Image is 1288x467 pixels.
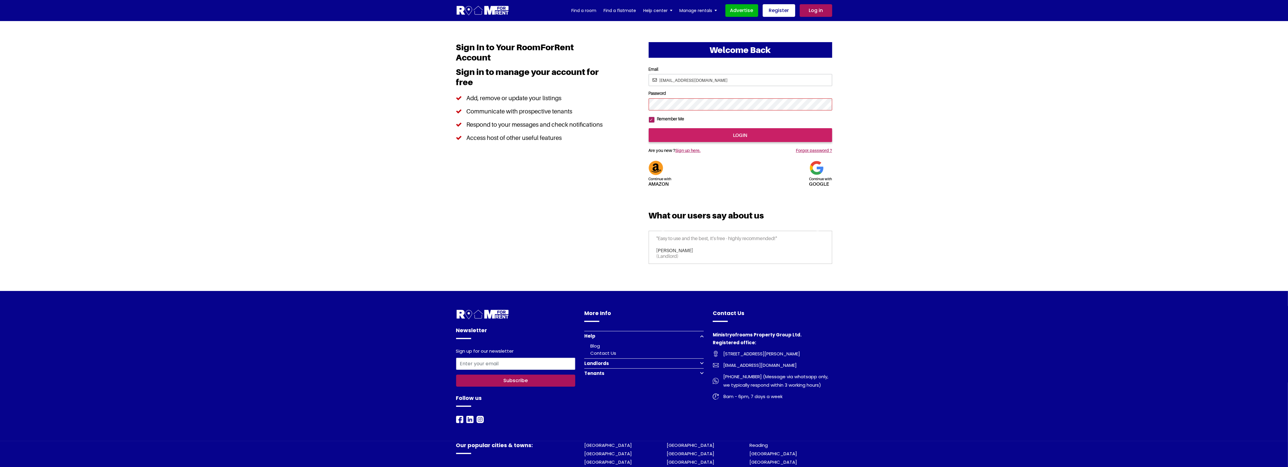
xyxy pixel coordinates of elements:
[713,378,719,384] img: Room For Rent
[713,392,832,401] a: 8am - 6pm, 7 days a week
[719,361,797,370] span: [EMAIL_ADDRESS][DOMAIN_NAME]
[644,6,672,15] a: Help center
[713,351,719,357] img: Room For Rent
[809,175,832,186] h5: google
[456,416,463,422] a: Facebook
[456,5,509,16] img: Logo for Room for Rent, featuring a welcoming design with a house icon and modern typography
[466,416,474,422] a: LinkedIn
[649,128,832,142] input: login
[649,74,832,86] input: Email
[667,459,715,465] a: [GEOGRAPHIC_DATA]
[456,118,607,131] li: Respond to your messages and check notifications
[649,91,832,96] label: Password
[584,331,704,341] button: Help
[749,450,797,457] a: [GEOGRAPHIC_DATA]
[749,459,797,465] a: [GEOGRAPHIC_DATA]
[466,416,474,423] img: Room For Rent
[713,309,832,322] h4: Contact Us
[477,416,484,422] a: Instagram
[725,4,758,17] a: Advertise
[719,373,832,389] span: [PHONE_NUMBER] (Message via whatsapp only, we typically respond within 3 working hours)
[800,4,832,17] a: Log in
[456,105,607,118] li: Communicate with prospective tenants
[456,309,509,320] img: Room For Rent
[649,42,832,58] h2: Welcome Back
[590,343,600,349] a: Blog
[456,416,463,423] img: Room For Rent
[675,148,701,153] a: Sign up here.
[809,161,824,175] img: Google
[584,442,632,448] a: [GEOGRAPHIC_DATA]
[763,4,795,17] a: Register
[456,42,607,67] h1: Sign In to Your RoomForRent Account
[719,392,783,401] span: 8am - 6pm, 7 days a week
[649,142,752,156] h5: Are you new ?
[584,459,632,465] a: [GEOGRAPHIC_DATA]
[456,67,607,91] h3: Sign in to manage your account for free
[456,326,576,339] h4: Newsletter
[456,394,576,407] h4: Follow us
[584,309,704,322] h4: More Info
[713,394,719,400] img: Room For Rent
[456,375,576,387] button: Subscribe
[656,248,824,253] h6: [PERSON_NAME]
[713,331,832,350] h4: Ministryofrooms Property Group Ltd. Registered office:
[456,348,514,355] label: Sign up for our newsletter
[713,362,719,368] img: Room For Rent
[749,442,768,448] a: Reading
[667,442,715,448] a: [GEOGRAPHIC_DATA]
[584,368,704,378] button: Tenants
[713,373,832,389] a: [PHONE_NUMBER] (Message via whatsapp only, we typically respond within 3 working hours)
[713,350,832,358] a: [STREET_ADDRESS][PERSON_NAME]
[604,6,636,15] a: Find a flatmate
[649,175,672,186] h5: Amazon
[572,6,597,15] a: Find a room
[649,67,832,72] label: Email
[584,358,704,368] button: Landlords
[456,91,607,105] li: Add, remove or update your listings
[713,361,832,370] a: [EMAIL_ADDRESS][DOMAIN_NAME]
[796,148,832,153] a: Forgot password ?
[477,416,484,423] img: Room For Rent
[656,236,824,247] p: "Easy to use and the best, it's free - highly recommended!"
[655,116,684,122] label: Remember Me
[809,177,832,181] span: Continue with
[649,177,672,181] span: Continue with
[649,161,663,175] img: Amazon
[584,450,632,457] a: [GEOGRAPHIC_DATA]
[719,350,800,358] span: [STREET_ADDRESS][PERSON_NAME]
[680,6,717,15] a: Manage rentals
[667,450,715,457] a: [GEOGRAPHIC_DATA]
[456,441,576,454] h4: Our popular cities & towns:
[649,164,672,186] a: Continue withAmazon
[590,350,616,356] a: Contact Us
[649,210,832,225] h3: What our users say about us
[456,358,576,370] input: Enter your email
[456,131,607,144] li: Access host of other useful features
[809,164,832,186] a: Continue withgoogle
